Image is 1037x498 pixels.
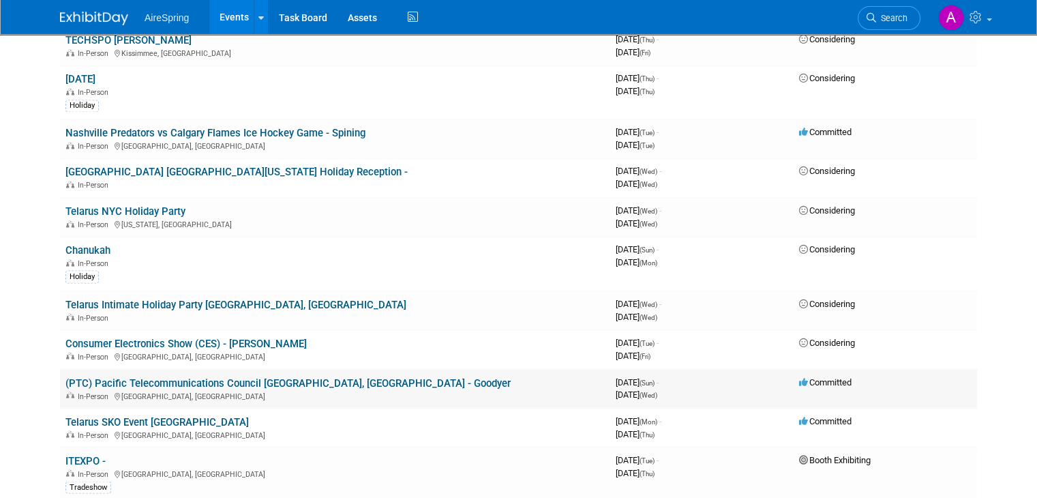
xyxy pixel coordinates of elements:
img: In-Person Event [66,469,74,476]
a: TECHSPO [PERSON_NAME] [65,34,192,46]
span: - [657,73,659,83]
img: In-Person Event [66,313,74,320]
div: [GEOGRAPHIC_DATA], [GEOGRAPHIC_DATA] [65,467,605,478]
span: Committed [799,415,852,426]
div: [GEOGRAPHIC_DATA], [GEOGRAPHIC_DATA] [65,428,605,439]
span: (Thu) [640,36,655,44]
span: [DATE] [616,34,659,44]
div: Holiday [65,270,99,282]
a: Nashville Predators vs Calgary Flames Ice Hockey Game - Spining [65,127,365,139]
img: In-Person Event [66,181,74,188]
span: (Sun) [640,246,655,254]
span: In-Person [78,88,112,97]
span: (Wed) [640,181,657,188]
span: Considering [799,337,855,347]
span: (Wed) [640,168,657,175]
a: Telarus SKO Event [GEOGRAPHIC_DATA] [65,415,249,428]
span: Considering [799,73,855,83]
span: In-Person [78,181,112,190]
span: [DATE] [616,205,661,216]
span: [DATE] [616,140,655,150]
span: Booth Exhibiting [799,454,871,465]
span: [DATE] [616,244,659,254]
span: (Thu) [640,469,655,477]
img: In-Person Event [66,220,74,227]
span: [DATE] [616,166,661,176]
img: In-Person Event [66,352,74,359]
span: (Tue) [640,129,655,136]
span: (Wed) [640,220,657,228]
span: In-Person [78,49,112,58]
span: [DATE] [616,179,657,189]
span: In-Person [78,313,112,322]
span: - [657,377,659,387]
span: [DATE] [616,218,657,229]
span: (Mon) [640,418,657,425]
span: - [657,34,659,44]
img: In-Person Event [66,392,74,398]
span: In-Person [78,220,112,229]
span: [DATE] [616,47,650,57]
span: [DATE] [616,298,661,308]
span: [DATE] [616,377,659,387]
span: In-Person [78,469,112,478]
span: Considering [799,205,855,216]
div: [US_STATE], [GEOGRAPHIC_DATA] [65,218,605,229]
div: [GEOGRAPHIC_DATA], [GEOGRAPHIC_DATA] [65,140,605,151]
span: [DATE] [616,428,655,439]
span: - [659,205,661,216]
img: In-Person Event [66,259,74,266]
img: In-Person Event [66,142,74,149]
img: Angie Handal [938,5,964,31]
span: - [657,454,659,465]
img: In-Person Event [66,430,74,437]
span: Committed [799,377,852,387]
span: (Thu) [640,430,655,438]
span: - [657,337,659,347]
a: [DATE] [65,73,95,85]
span: Considering [799,298,855,308]
span: In-Person [78,392,112,400]
span: (Wed) [640,300,657,308]
a: Telarus Intimate Holiday Party [GEOGRAPHIC_DATA], [GEOGRAPHIC_DATA] [65,298,406,310]
a: [GEOGRAPHIC_DATA] [GEOGRAPHIC_DATA][US_STATE] Holiday Reception - [65,166,408,178]
span: (Wed) [640,313,657,321]
span: AireSpring [145,12,189,23]
span: (Tue) [640,339,655,347]
span: [DATE] [616,86,655,96]
span: [DATE] [616,350,650,360]
span: Considering [799,34,855,44]
img: ExhibitDay [60,12,128,25]
span: - [657,244,659,254]
span: Committed [799,127,852,137]
div: Tradeshow [65,481,111,493]
span: Search [876,13,907,23]
a: Consumer Electronics Show (CES) - [PERSON_NAME] [65,337,307,349]
span: [DATE] [616,415,661,426]
img: In-Person Event [66,49,74,56]
span: Considering [799,166,855,176]
span: In-Person [78,352,112,361]
img: In-Person Event [66,88,74,95]
span: In-Person [78,142,112,151]
span: (Fri) [640,49,650,57]
span: - [659,298,661,308]
span: (Wed) [640,391,657,398]
span: [DATE] [616,337,659,347]
span: - [657,127,659,137]
span: In-Person [78,430,112,439]
span: [DATE] [616,467,655,478]
span: (Thu) [640,88,655,96]
div: [GEOGRAPHIC_DATA], [GEOGRAPHIC_DATA] [65,390,605,400]
a: ITEXPO - [65,454,106,467]
a: Telarus NYC Holiday Party [65,205,185,218]
span: - [659,166,661,176]
span: In-Person [78,259,112,268]
span: - [659,415,661,426]
a: (PTC) Pacific Telecommunications Council [GEOGRAPHIC_DATA], [GEOGRAPHIC_DATA] - Goodyer [65,377,511,389]
span: [DATE] [616,127,659,137]
span: [DATE] [616,454,659,465]
span: (Tue) [640,142,655,149]
span: (Tue) [640,456,655,464]
span: (Wed) [640,207,657,215]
